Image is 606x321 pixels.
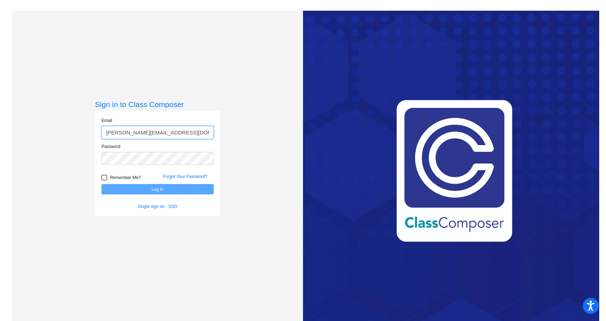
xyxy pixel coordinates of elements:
a: Single sign on - SSO [138,204,177,209]
span: Remember Me? [110,173,141,182]
label: Email [101,117,112,124]
a: Forgot Your Password? [163,174,208,179]
label: Password [101,143,120,150]
button: Log In [101,184,214,194]
h3: Sign in to Class Composer [95,100,220,109]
